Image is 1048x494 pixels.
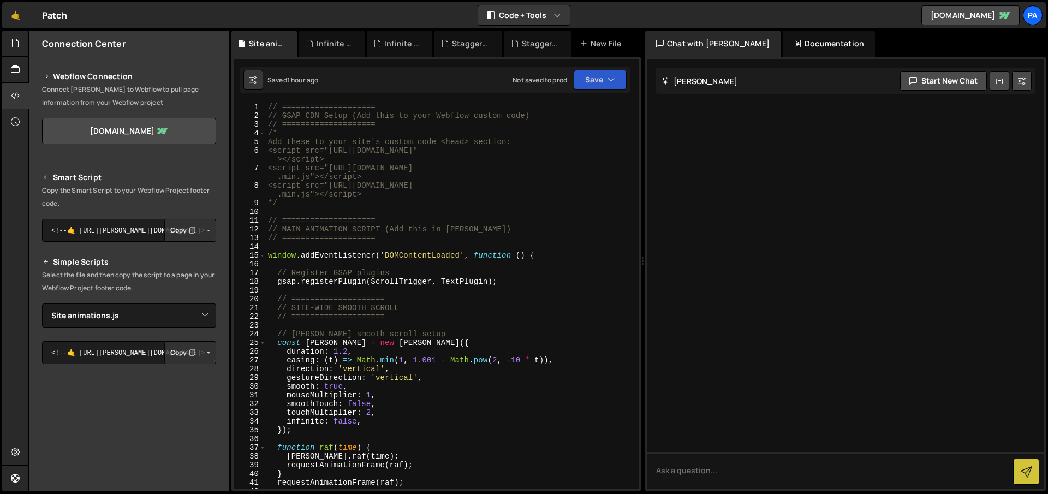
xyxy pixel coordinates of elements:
div: 30 [234,382,266,391]
div: 17 [234,269,266,277]
a: 🤙 [2,2,29,28]
textarea: <!--🤙 [URL][PERSON_NAME][DOMAIN_NAME]> <script>document.addEventListener("DOMContentLoaded", func... [42,341,216,364]
div: 7 [234,164,266,181]
div: Site animations.js [249,38,284,49]
div: Button group with nested dropdown [164,341,216,364]
div: 24 [234,330,266,338]
div: 36 [234,435,266,443]
div: Patch [42,9,67,22]
div: 31 [234,391,266,400]
div: Staggering button.js [522,38,558,49]
div: 10 [234,207,266,216]
div: 1 [234,103,266,111]
div: 29 [234,373,266,382]
div: 40 [234,469,266,478]
button: Code + Tools [478,5,570,25]
div: 37 [234,443,266,452]
div: 14 [234,242,266,251]
button: Save [574,70,627,90]
div: 33 [234,408,266,417]
div: 23 [234,321,266,330]
div: 1 hour ago [287,75,319,85]
h2: Connection Center [42,38,126,50]
div: Button group with nested dropdown [164,219,216,242]
div: 39 [234,461,266,469]
p: Copy the Smart Script to your Webflow Project footer code. [42,184,216,210]
a: [DOMAIN_NAME] [42,118,216,144]
div: 25 [234,338,266,347]
div: New File [580,38,626,49]
h2: Smart Script [42,171,216,184]
div: 34 [234,417,266,426]
div: 6 [234,146,266,164]
button: Start new chat [900,71,987,91]
div: 5 [234,138,266,146]
div: 8 [234,181,266,199]
div: 9 [234,199,266,207]
div: Chat with [PERSON_NAME] [645,31,781,57]
div: 28 [234,365,266,373]
div: Infinite slider.js [384,38,419,49]
div: 16 [234,260,266,269]
div: 2 [234,111,266,120]
div: 19 [234,286,266,295]
button: Copy [164,341,201,364]
div: 12 [234,225,266,234]
iframe: YouTube video player [42,382,217,480]
div: 32 [234,400,266,408]
div: 26 [234,347,266,356]
textarea: <!--🤙 [URL][PERSON_NAME][DOMAIN_NAME]> <script>document.addEventListener("DOMContentLoaded", func... [42,219,216,242]
div: 41 [234,478,266,487]
div: 11 [234,216,266,225]
div: 4 [234,129,266,138]
div: Saved [267,75,318,85]
p: Select the file and then copy the script to a page in your Webflow Project footer code. [42,269,216,295]
div: 35 [234,426,266,435]
h2: Webflow Connection [42,70,216,83]
button: Copy [164,219,201,242]
div: Not saved to prod [513,75,567,85]
div: 22 [234,312,266,321]
div: Documentation [783,31,875,57]
div: Infinite Slider.css [317,38,352,49]
div: 20 [234,295,266,303]
a: Pa [1023,5,1043,25]
div: 15 [234,251,266,260]
div: 3 [234,120,266,129]
p: Connect [PERSON_NAME] to Webflow to pull page information from your Webflow project [42,83,216,109]
div: 27 [234,356,266,365]
a: [DOMAIN_NAME] [921,5,1020,25]
div: 18 [234,277,266,286]
div: 21 [234,303,266,312]
div: 38 [234,452,266,461]
h2: Simple Scripts [42,255,216,269]
h2: [PERSON_NAME] [662,76,737,86]
div: 13 [234,234,266,242]
div: Staggering button.css [452,38,489,49]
